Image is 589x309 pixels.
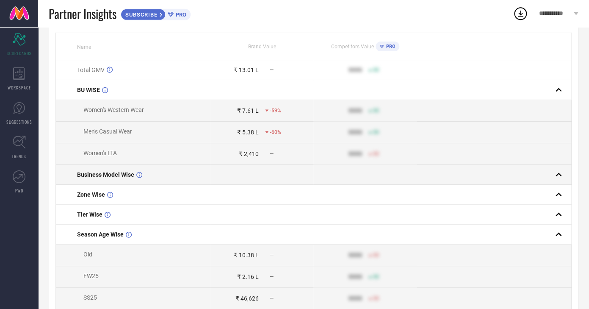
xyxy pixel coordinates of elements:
span: — [270,151,274,157]
div: Open download list [513,6,528,21]
span: Total GMV [77,67,105,73]
span: Business Model Wise [77,171,134,178]
span: 50 [373,67,379,73]
span: BU WISE [77,86,100,93]
div: 9999 [348,252,362,259]
span: -59% [270,108,281,114]
span: Women's Western Wear [83,106,144,113]
span: SCORECARDS [7,50,32,56]
span: Partner Insights [49,5,116,22]
div: ₹ 2,410 [239,150,259,157]
div: 9999 [348,107,362,114]
span: — [270,274,274,280]
div: ₹ 7.61 L [237,107,259,114]
span: 50 [373,108,379,114]
span: WORKSPACE [8,84,31,91]
div: ₹ 46,626 [235,295,259,302]
span: — [270,67,274,73]
span: FW25 [83,273,99,279]
span: FWD [15,187,23,194]
div: 9999 [348,273,362,280]
span: 50 [373,129,379,135]
div: ₹ 10.38 L [234,252,259,259]
span: Season Age Wise [77,231,124,238]
span: -60% [270,129,281,135]
span: SS25 [83,294,97,301]
span: — [270,252,274,258]
div: ₹ 2.16 L [237,273,259,280]
span: Old [83,251,92,258]
span: Zone Wise [77,191,105,198]
div: ₹ 5.38 L [237,129,259,136]
span: 50 [373,274,379,280]
span: Women's LTA [83,150,117,156]
span: Tier Wise [77,211,102,218]
span: PRO [174,11,186,18]
div: 9999 [348,150,362,157]
span: Men's Casual Wear [83,128,132,135]
span: — [270,295,274,301]
div: ₹ 13.01 L [234,67,259,73]
span: PRO [384,44,395,49]
div: 9999 [348,67,362,73]
span: TRENDS [12,153,26,159]
span: Brand Value [248,44,276,50]
span: Competitors Value [331,44,373,50]
div: 9999 [348,129,362,136]
span: Name [77,44,91,50]
a: SUBSCRIBEPRO [121,7,191,20]
div: 9999 [348,295,362,302]
span: SUGGESTIONS [6,119,32,125]
span: 50 [373,151,379,157]
span: 50 [373,295,379,301]
span: 50 [373,252,379,258]
span: SUBSCRIBE [121,11,160,18]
